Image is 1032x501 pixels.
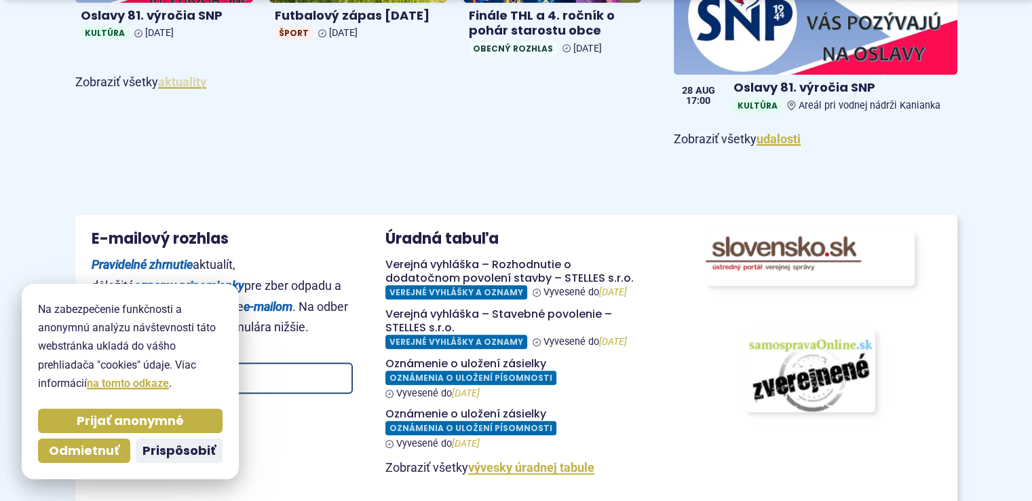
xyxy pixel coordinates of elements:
[733,98,782,113] span: Kultúra
[275,26,313,40] span: Šport
[49,443,119,459] span: Odmietnuť
[385,460,647,476] p: Zobraziť všetky
[573,43,602,54] span: [DATE]
[385,407,647,421] h4: Oznámenie o uložení zásielky
[695,86,715,96] span: aug
[38,300,223,392] p: Na zabezpečenie funkčnosti a anonymnú analýzu návštevnosti táto webstránka ukladá do vášho prehli...
[385,357,647,399] a: Oznámenie o uložení zásielky Oznámenia o uložení písomnosti Vyvesené do[DATE]
[682,86,693,96] span: 28
[385,357,647,371] h4: Oznámenie o uložení zásielky
[179,278,244,293] strong: pripomienky
[682,96,715,106] span: 17:00
[134,278,176,293] strong: oznamy
[744,329,875,412] img: obrázok s odkazom na portál www.samospravaonline.sk, kde obec zverejňuje svoje zmluvy, faktúry a ...
[275,8,442,24] h4: Futbalový zápas [DATE]
[674,129,957,150] p: Zobraziť všetky
[158,75,206,89] a: Zobraziť všetky aktuality
[92,257,193,272] strong: Pravidelné zhrnutie
[244,299,292,314] strong: e-mailom
[38,439,130,463] button: Odmietnuť
[77,413,184,429] span: Prijať anonymné
[469,41,557,56] span: Obecný rozhlas
[468,460,594,475] a: Zobraziť celú úradnú tabuľu
[385,231,499,247] h3: Úradná tabuľa
[136,439,223,463] button: Prispôsobiť
[733,80,951,96] h4: Oslavy 81. výročia SNP
[145,27,174,39] span: [DATE]
[92,255,353,337] p: aktualít, dôležité , pre zber odpadu a udalosti a viac vám zašleme . Na odber sa prihlásite odosl...
[385,407,647,449] a: Oznámenie o uložení zásielky Oznámenia o uložení písomnosti Vyvesené do[DATE]
[38,409,223,433] button: Prijať anonymné
[799,100,940,111] span: Areál pri vodnej nádrži Kanianka
[75,72,642,93] p: Zobraziť všetky
[81,26,129,40] span: Kultúra
[469,8,636,39] h4: Finále THL a 4. ročník o pohár starostu obce
[81,8,248,24] h4: Oslavy 81. výročia SNP
[385,308,647,349] a: Verejná vyhláška – Stavebné povolenie – STELLES s.r.o. Verejné vyhlášky a oznamy Vyvesené do[DATE]
[385,258,647,299] a: Verejná vyhláška – Rozhodnutie o dodatočnom povolení stavby – STELLES s.r.o. Verejné vyhlášky a o...
[329,27,358,39] span: [DATE]
[385,308,647,335] h4: Verejná vyhláška – Stavebné povolenie – STELLES s.r.o.
[142,443,216,459] span: Prispôsobiť
[757,132,801,146] a: Zobraziť všetky udalosti
[706,231,915,286] img: Odkaz na portál www.slovensko.sk
[385,258,647,285] h4: Verejná vyhláška – Rozhodnutie o dodatočnom povolení stavby – STELLES s.r.o.
[92,231,353,247] h3: E-mailový rozhlas
[87,377,169,390] a: na tomto odkaze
